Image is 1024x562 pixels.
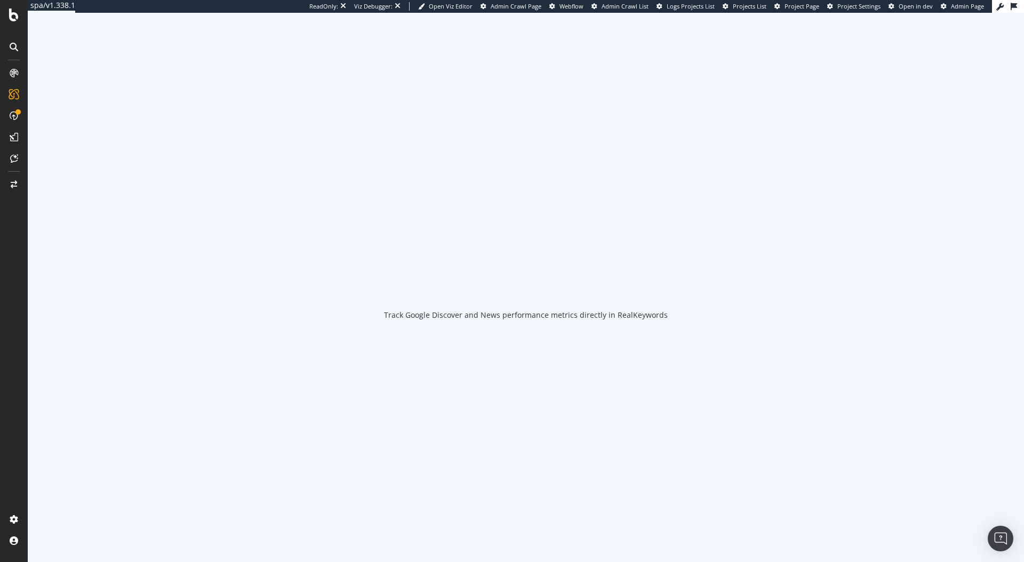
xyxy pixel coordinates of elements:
a: Projects List [723,2,766,11]
a: Open in dev [889,2,933,11]
div: ReadOnly: [309,2,338,11]
a: Webflow [549,2,583,11]
a: Project Settings [827,2,881,11]
span: Project Page [785,2,819,10]
a: Admin Crawl Page [481,2,541,11]
span: Webflow [559,2,583,10]
span: Admin Crawl List [602,2,649,10]
span: Admin Page [951,2,984,10]
a: Project Page [774,2,819,11]
span: Open in dev [899,2,933,10]
div: animation [487,254,564,293]
a: Open Viz Editor [418,2,473,11]
span: Logs Projects List [667,2,715,10]
a: Logs Projects List [657,2,715,11]
div: Viz Debugger: [354,2,393,11]
span: Projects List [733,2,766,10]
span: Open Viz Editor [429,2,473,10]
div: Open Intercom Messenger [988,526,1013,551]
a: Admin Page [941,2,984,11]
a: Admin Crawl List [591,2,649,11]
span: Project Settings [837,2,881,10]
span: Admin Crawl Page [491,2,541,10]
div: Track Google Discover and News performance metrics directly in RealKeywords [384,310,668,320]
